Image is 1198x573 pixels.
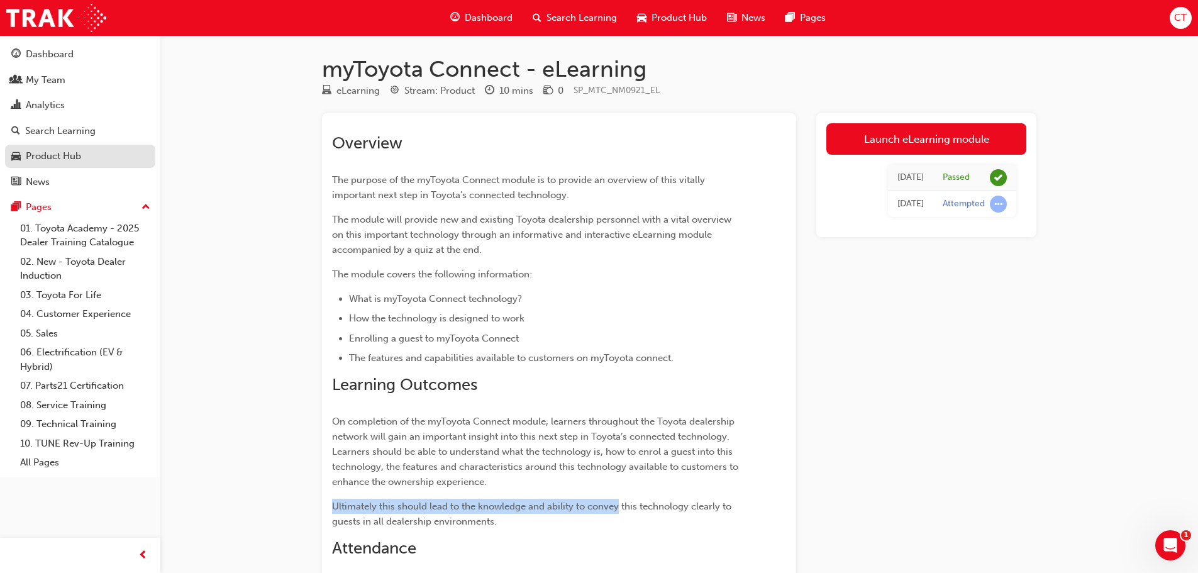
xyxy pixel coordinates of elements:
[523,5,627,31] a: search-iconSearch Learning
[11,126,20,137] span: search-icon
[11,100,21,111] span: chart-icon
[785,10,795,26] span: pages-icon
[15,434,155,453] a: 10. TUNE Rev-Up Training
[336,84,380,98] div: eLearning
[1181,530,1191,540] span: 1
[15,343,155,376] a: 06. Electrification (EV & Hybrid)
[322,83,380,99] div: Type
[15,286,155,305] a: 03. Toyota For Life
[652,11,707,25] span: Product Hub
[15,453,155,472] a: All Pages
[800,11,826,25] span: Pages
[390,83,475,99] div: Stream
[5,94,155,117] a: Analytics
[15,396,155,415] a: 08. Service Training
[533,10,541,26] span: search-icon
[11,177,21,188] span: news-icon
[332,174,707,201] span: The purpose of the myToyota Connect module is to provide an overview of this vitally important ne...
[1155,530,1185,560] iframe: Intercom live chat
[332,501,734,527] span: Ultimately this should lead to the knowledge and ability to convey this technology clearly to gue...
[26,200,52,214] div: Pages
[450,10,460,26] span: guage-icon
[26,73,65,87] div: My Team
[349,313,524,324] span: How the technology is designed to work
[349,333,519,344] span: Enrolling a guest to myToyota Connect
[26,47,74,62] div: Dashboard
[25,124,96,138] div: Search Learning
[727,10,736,26] span: news-icon
[775,5,836,31] a: pages-iconPages
[546,11,617,25] span: Search Learning
[5,120,155,143] a: Search Learning
[26,98,65,113] div: Analytics
[322,55,1036,83] h1: myToyota Connect - eLearning
[627,5,717,31] a: car-iconProduct Hub
[990,169,1007,186] span: learningRecordVerb_PASS-icon
[543,83,563,99] div: Price
[943,198,985,210] div: Attempted
[6,4,106,32] img: Trak
[15,324,155,343] a: 05. Sales
[1170,7,1192,29] button: CT
[826,123,1026,155] a: Launch eLearning module
[5,145,155,168] a: Product Hub
[499,84,533,98] div: 10 mins
[717,5,775,31] a: news-iconNews
[1174,11,1187,25] span: CT
[5,196,155,219] button: Pages
[349,293,522,304] span: What is myToyota Connect technology?
[332,214,734,255] span: The module will provide new and existing Toyota dealership personnel with a vital overview on thi...
[138,548,148,564] span: prev-icon
[485,86,494,97] span: clock-icon
[404,84,475,98] div: Stream: Product
[15,219,155,252] a: 01. Toyota Academy - 2025 Dealer Training Catalogue
[26,149,81,164] div: Product Hub
[26,175,50,189] div: News
[637,10,646,26] span: car-icon
[485,83,533,99] div: Duration
[141,199,150,216] span: up-icon
[332,133,402,153] span: Overview
[574,85,660,96] span: Learning resource code
[11,75,21,86] span: people-icon
[990,196,1007,213] span: learningRecordVerb_ATTEMPT-icon
[332,269,532,280] span: The module covers the following information:
[11,202,21,213] span: pages-icon
[332,375,477,394] span: Learning Outcomes
[15,376,155,396] a: 07. Parts21 Certification
[897,197,924,211] div: Tue Dec 19 2023 15:53:23 GMT+0800 (Australian Western Standard Time)
[465,11,513,25] span: Dashboard
[558,84,563,98] div: 0
[15,304,155,324] a: 04. Customer Experience
[543,86,553,97] span: money-icon
[322,86,331,97] span: learningResourceType_ELEARNING-icon
[5,69,155,92] a: My Team
[440,5,523,31] a: guage-iconDashboard
[332,538,416,558] span: Attendance
[741,11,765,25] span: News
[15,414,155,434] a: 09. Technical Training
[390,86,399,97] span: target-icon
[11,151,21,162] span: car-icon
[5,170,155,194] a: News
[15,252,155,286] a: 02. New - Toyota Dealer Induction
[349,352,674,364] span: The features and capabilities available to customers on myToyota connect.
[11,49,21,60] span: guage-icon
[5,40,155,196] button: DashboardMy TeamAnalyticsSearch LearningProduct HubNews
[943,172,970,184] div: Passed
[5,43,155,66] a: Dashboard
[332,416,741,487] span: On completion of the myToyota Connect module, learners throughout the Toyota dealership network w...
[897,170,924,185] div: Thu Sep 12 2024 15:49:19 GMT+0800 (Australian Western Standard Time)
